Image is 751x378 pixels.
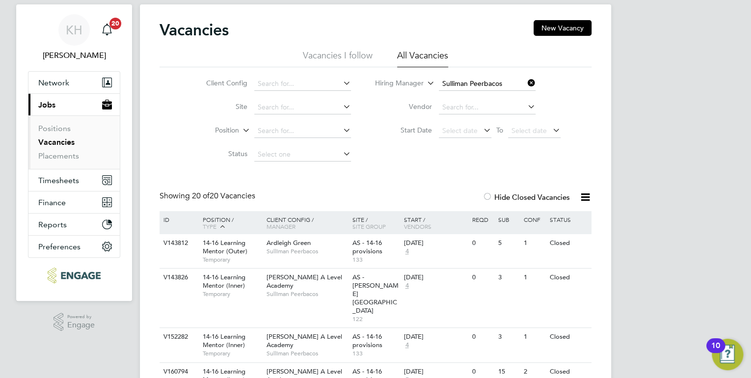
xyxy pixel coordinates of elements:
[493,124,506,136] span: To
[183,126,239,135] label: Position
[28,94,120,115] button: Jobs
[161,328,195,346] div: V152282
[203,222,216,230] span: Type
[67,313,95,321] span: Powered by
[367,79,424,88] label: Hiring Manager
[38,151,79,161] a: Placements
[401,211,470,235] div: Start /
[267,290,348,298] span: Sulliman Peerbacos
[203,239,247,255] span: 14-16 Learning Mentor (Outer)
[496,328,521,346] div: 3
[496,211,521,228] div: Sub
[267,332,342,349] span: [PERSON_NAME] A Level Academy
[470,211,495,228] div: Reqd
[352,273,399,315] span: AS - [PERSON_NAME][GEOGRAPHIC_DATA]
[254,101,351,114] input: Search for...
[470,269,495,287] div: 0
[403,273,467,282] div: [DATE]
[403,282,410,290] span: 4
[496,269,521,287] div: 3
[38,78,69,87] span: Network
[403,222,431,230] span: Vendors
[254,148,351,162] input: Select one
[161,211,195,228] div: ID
[267,239,311,247] span: Ardleigh Green
[203,290,262,298] span: Temporary
[54,313,95,331] a: Powered byEngage
[160,191,257,201] div: Showing
[203,256,262,264] span: Temporary
[191,102,247,111] label: Site
[534,20,591,36] button: New Vacancy
[521,269,547,287] div: 1
[28,268,120,283] a: Go to home page
[303,50,373,67] li: Vacancies I follow
[521,211,547,228] div: Conf
[352,315,399,323] span: 122
[267,222,295,230] span: Manager
[521,328,547,346] div: 1
[352,239,382,255] span: AS - 14-16 provisions
[28,72,120,93] button: Network
[264,211,350,235] div: Client Config /
[66,24,82,36] span: KH
[48,268,100,283] img: ncclondon-logo-retina.png
[254,124,351,138] input: Search for...
[38,124,71,133] a: Positions
[161,269,195,287] div: V143826
[352,256,399,264] span: 133
[38,198,66,207] span: Finance
[203,350,262,357] span: Temporary
[547,269,590,287] div: Closed
[352,350,399,357] span: 133
[397,50,448,67] li: All Vacancies
[496,234,521,252] div: 5
[203,273,245,290] span: 14-16 Learning Mentor (Inner)
[547,328,590,346] div: Closed
[350,211,402,235] div: Site /
[191,149,247,158] label: Status
[712,339,743,370] button: Open Resource Center, 10 new notifications
[192,191,255,201] span: 20 Vacancies
[470,328,495,346] div: 0
[109,18,121,29] span: 20
[403,333,467,341] div: [DATE]
[38,176,79,185] span: Timesheets
[28,169,120,191] button: Timesheets
[511,126,547,135] span: Select date
[403,341,410,350] span: 4
[161,234,195,252] div: V143812
[267,350,348,357] span: Sulliman Peerbacos
[28,191,120,213] button: Finance
[160,20,229,40] h2: Vacancies
[711,346,720,358] div: 10
[38,137,75,147] a: Vacancies
[403,247,410,256] span: 4
[28,214,120,235] button: Reports
[521,234,547,252] div: 1
[547,234,590,252] div: Closed
[38,242,80,251] span: Preferences
[470,234,495,252] div: 0
[191,79,247,87] label: Client Config
[375,102,432,111] label: Vendor
[442,126,478,135] span: Select date
[375,126,432,135] label: Start Date
[267,273,342,290] span: [PERSON_NAME] A Level Academy
[28,14,120,61] a: KH[PERSON_NAME]
[254,77,351,91] input: Search for...
[28,50,120,61] span: Kirsty Hanmore
[38,100,55,109] span: Jobs
[439,77,536,91] input: Search for...
[547,211,590,228] div: Status
[203,332,245,349] span: 14-16 Learning Mentor (Inner)
[16,4,132,301] nav: Main navigation
[403,368,467,376] div: [DATE]
[38,220,67,229] span: Reports
[439,101,536,114] input: Search for...
[403,239,467,247] div: [DATE]
[97,14,117,46] a: 20
[192,191,210,201] span: 20 of
[267,247,348,255] span: Sulliman Peerbacos
[352,332,382,349] span: AS - 14-16 provisions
